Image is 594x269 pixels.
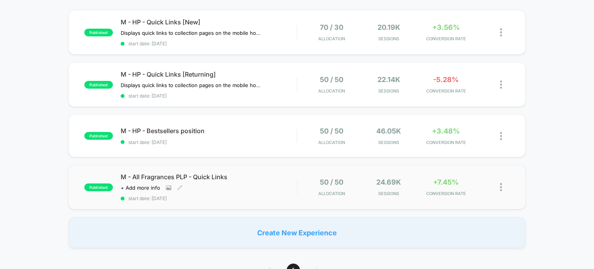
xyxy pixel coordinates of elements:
span: published [84,29,113,36]
div: Create New Experience [68,217,526,248]
span: 70 / 30 [320,23,343,31]
span: Sessions [362,36,415,41]
span: +3.56% [432,23,460,31]
span: published [84,81,113,89]
span: Displays quick links to collection pages on the mobile homepage. [121,30,264,36]
span: 50 / 50 [320,75,343,84]
span: M - HP - Bestsellers position [121,127,297,135]
span: CONVERSION RATE [419,36,473,41]
span: M - HP - Quick Links [Returning] [121,70,297,78]
span: start date: [DATE] [121,139,297,145]
span: Allocation [318,88,345,94]
span: 50 / 50 [320,127,343,135]
span: start date: [DATE] [121,41,297,46]
span: start date: [DATE] [121,195,297,201]
span: M - All Fragrances PLP - Quick Links [121,173,297,181]
span: 50 / 50 [320,178,343,186]
span: CONVERSION RATE [419,88,473,94]
span: 46.05k [376,127,401,135]
img: close [500,28,502,36]
span: Allocation [318,140,345,145]
span: published [84,132,113,140]
img: close [500,81,502,89]
span: CONVERSION RATE [419,191,473,196]
span: 20.19k [377,23,400,31]
span: Sessions [362,88,415,94]
span: + Add more info [121,185,160,191]
span: Sessions [362,191,415,196]
span: Displays quick links to collection pages on the mobile homepage. [121,82,264,88]
span: published [84,183,113,191]
span: start date: [DATE] [121,93,297,99]
img: close [500,183,502,191]
span: +7.45% [433,178,459,186]
span: M - HP - Quick Links [New] [121,18,297,26]
span: 24.69k [376,178,401,186]
img: close [500,132,502,140]
span: Allocation [318,191,345,196]
span: +3.48% [432,127,460,135]
span: Allocation [318,36,345,41]
span: Sessions [362,140,415,145]
span: CONVERSION RATE [419,140,473,145]
span: -5.28% [433,75,459,84]
span: 22.14k [377,75,400,84]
